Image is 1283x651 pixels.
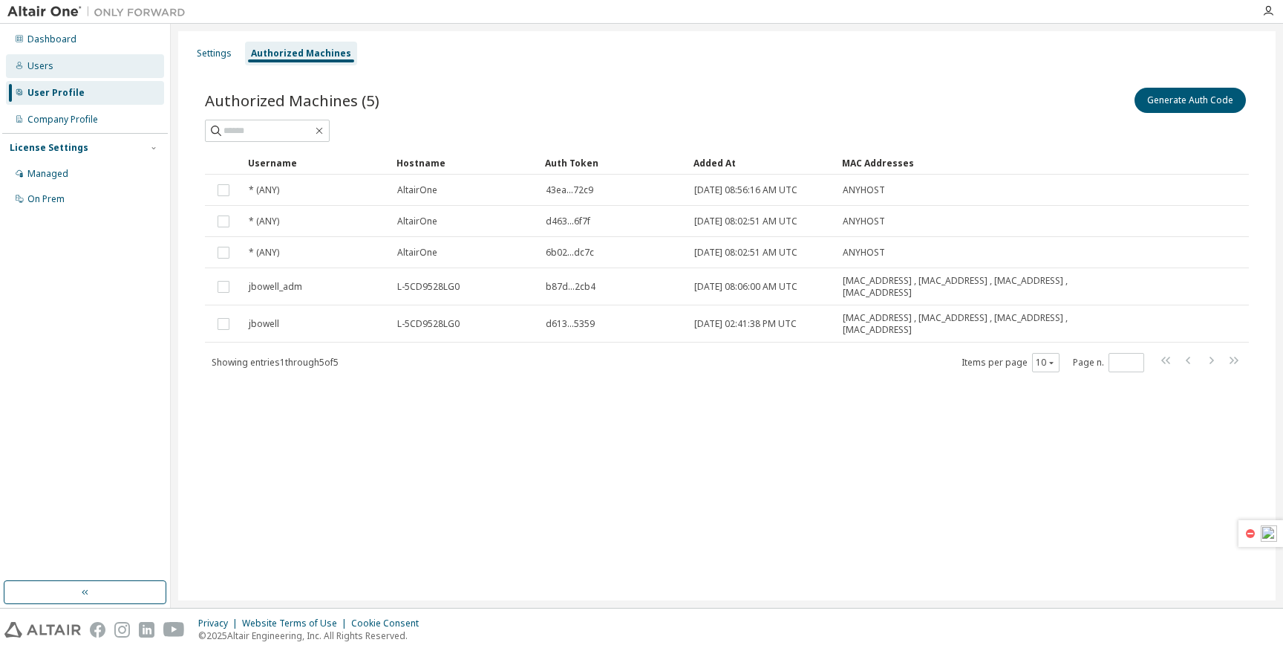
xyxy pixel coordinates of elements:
[546,281,595,293] span: b87d...2cb4
[545,151,682,175] div: Auth Token
[249,184,279,196] span: * (ANY)
[397,281,460,293] span: L-5CD9528LG0
[249,247,279,259] span: * (ANY)
[396,151,533,175] div: Hostname
[546,184,593,196] span: 43ea...72c9
[546,318,595,330] span: d613...5359
[843,312,1097,336] span: [MAC_ADDRESS] , [MAC_ADDRESS] , [MAC_ADDRESS] , [MAC_ADDRESS]
[693,151,830,175] div: Added At
[397,318,460,330] span: L-5CD9528LG0
[198,629,428,642] p: © 2025 Altair Engineering, Inc. All Rights Reserved.
[248,151,385,175] div: Username
[843,216,885,227] span: ANYHOST
[843,184,885,196] span: ANYHOST
[27,60,53,72] div: Users
[962,353,1060,372] span: Items per page
[694,318,797,330] span: [DATE] 02:41:38 PM UTC
[27,33,76,45] div: Dashboard
[27,114,98,126] div: Company Profile
[694,184,797,196] span: [DATE] 08:56:16 AM UTC
[27,87,85,99] div: User Profile
[212,356,339,369] span: Showing entries 1 through 5 of 5
[163,622,185,638] img: youtube.svg
[27,168,68,180] div: Managed
[1135,88,1246,113] button: Generate Auth Code
[546,247,594,259] span: 6b02...dc7c
[90,622,105,638] img: facebook.svg
[198,618,242,629] div: Privacy
[397,216,437,227] span: AltairOne
[694,281,797,293] span: [DATE] 08:06:00 AM UTC
[694,247,797,259] span: [DATE] 08:02:51 AM UTC
[10,142,88,154] div: License Settings
[27,193,65,205] div: On Prem
[249,216,279,227] span: * (ANY)
[139,622,154,638] img: linkedin.svg
[546,216,590,227] span: d463...6f7f
[842,151,1097,175] div: MAC Addresses
[694,216,797,227] span: [DATE] 08:02:51 AM UTC
[242,618,351,629] div: Website Terms of Use
[351,618,428,629] div: Cookie Consent
[205,90,379,111] span: Authorized Machines (5)
[114,622,130,638] img: instagram.svg
[249,281,302,293] span: jbowell_adm
[843,247,885,259] span: ANYHOST
[7,4,193,19] img: Altair One
[397,184,437,196] span: AltairOne
[249,318,279,330] span: jbowell
[1036,357,1056,369] button: 10
[1073,353,1144,372] span: Page n.
[843,275,1097,299] span: [MAC_ADDRESS] , [MAC_ADDRESS] , [MAC_ADDRESS] , [MAC_ADDRESS]
[397,247,437,259] span: AltairOne
[4,622,81,638] img: altair_logo.svg
[197,48,232,59] div: Settings
[251,48,351,59] div: Authorized Machines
